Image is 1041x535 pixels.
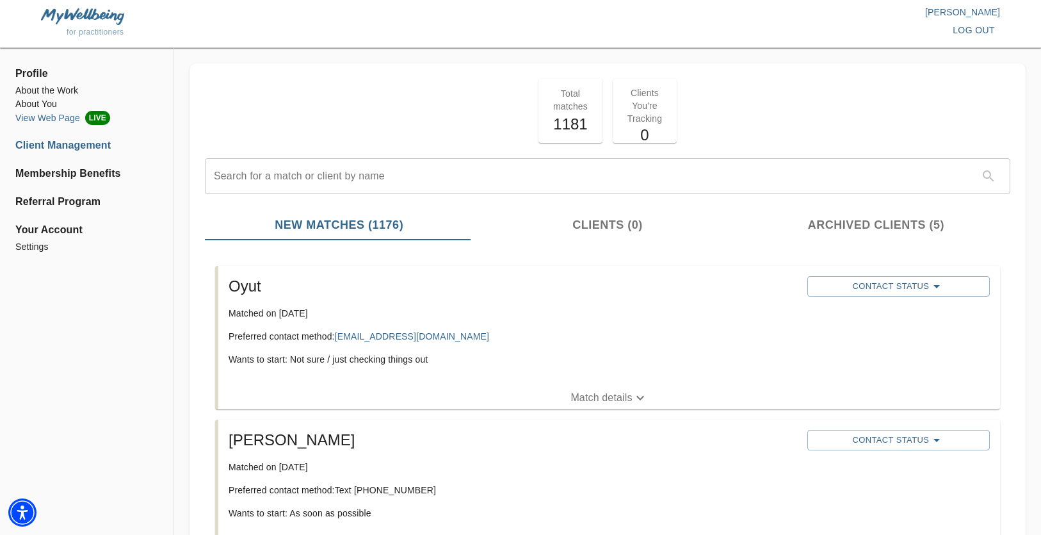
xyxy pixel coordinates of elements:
[229,276,797,297] h5: Oyut
[229,461,797,473] p: Matched on [DATE]
[8,498,36,527] div: Accessibility Menu
[15,97,158,111] a: About You
[15,111,158,125] a: View Web PageLIVE
[546,114,595,135] h5: 1181
[814,279,983,294] span: Contact Status
[229,430,797,450] h5: [PERSON_NAME]
[213,217,465,234] span: New Matches (1176)
[814,432,983,448] span: Contact Status
[15,66,158,81] span: Profile
[570,390,632,406] p: Match details
[229,307,797,320] p: Matched on [DATE]
[218,386,1000,409] button: Match details
[807,276,990,297] button: Contact Status
[15,166,158,181] a: Membership Benefits
[953,22,995,38] span: log out
[520,6,1000,19] p: [PERSON_NAME]
[15,111,158,125] li: View Web Page
[41,8,124,24] img: MyWellbeing
[15,240,158,254] a: Settings
[546,87,595,113] p: Total matches
[15,222,158,238] span: Your Account
[620,125,669,145] h5: 0
[807,430,990,450] button: Contact Status
[620,86,669,125] p: Clients You're Tracking
[229,507,797,520] p: Wants to start: As soon as possible
[229,330,797,343] p: Preferred contact method:
[948,19,1000,42] button: log out
[15,84,158,97] a: About the Work
[229,353,797,366] p: Wants to start: Not sure / just checking things out
[85,111,110,125] span: LIVE
[229,484,797,497] p: Preferred contact method: Text [PHONE_NUMBER]
[67,28,124,37] span: for practitioners
[15,194,158,210] a: Referral Program
[335,331,489,342] a: [EMAIL_ADDRESS][DOMAIN_NAME]
[15,138,158,153] a: Client Management
[750,217,1003,234] span: Archived Clients (5)
[481,217,734,234] span: Clients (0)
